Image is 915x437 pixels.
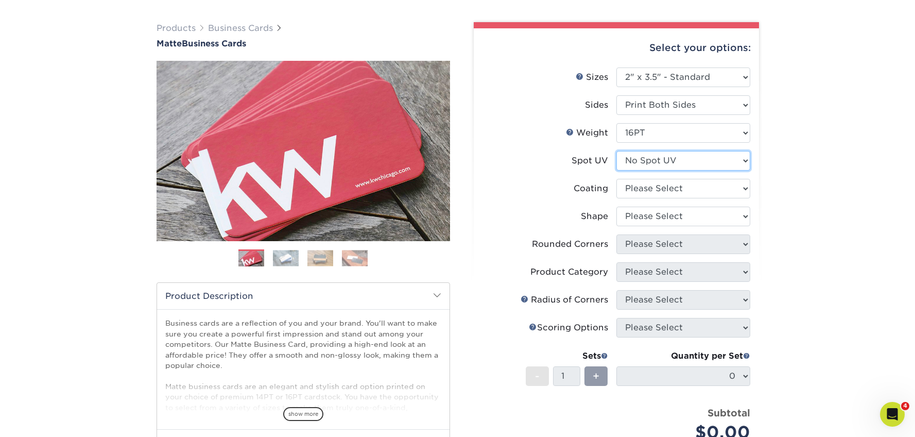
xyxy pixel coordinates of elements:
img: Matte 01 [157,4,450,298]
div: Sizes [576,71,608,83]
iframe: Intercom live chat [880,402,905,427]
div: Product Category [530,266,608,278]
span: Matte [157,39,182,48]
div: Select your options: [482,28,751,68]
img: Business Cards 04 [342,250,368,266]
div: Sets [526,350,608,362]
div: Scoring Options [529,322,608,334]
div: Shape [581,210,608,223]
span: - [535,368,540,384]
div: Spot UV [572,155,608,167]
a: Products [157,23,196,33]
a: Business Cards [208,23,273,33]
img: Business Cards 01 [238,246,264,272]
h1: Business Cards [157,39,450,48]
div: Weight [566,127,608,139]
div: Quantity per Set [616,350,750,362]
img: Business Cards 03 [307,250,333,266]
strong: Subtotal [707,407,750,418]
span: 4 [901,402,909,410]
div: Radius of Corners [521,294,608,306]
span: + [593,368,599,384]
div: Rounded Corners [532,238,608,250]
span: show more [283,407,323,421]
div: Sides [585,99,608,111]
h2: Product Description [157,283,450,309]
div: Coating [574,182,608,195]
img: Business Cards 02 [273,250,299,266]
a: MatteBusiness Cards [157,39,450,48]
